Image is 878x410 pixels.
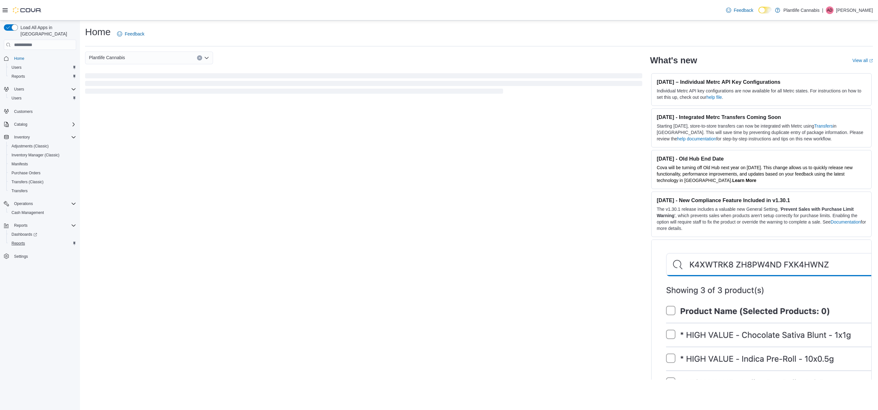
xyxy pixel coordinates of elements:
span: Users [9,94,76,102]
span: Reports [12,241,25,246]
a: Adjustments (Classic) [9,142,51,150]
button: Adjustments (Classic) [6,142,79,151]
p: The v1.30.1 release includes a valuable new General Setting, ' ', which prevents sales when produ... [657,206,866,232]
span: Catalog [12,121,76,128]
h3: [DATE] - Integrated Metrc Transfers Coming Soon [657,114,866,120]
button: Settings [1,252,79,261]
h2: What's new [650,55,697,66]
span: Catalog [14,122,27,127]
span: Users [12,96,21,101]
span: Plantlife Cannabis [89,54,125,61]
a: Purchase Orders [9,169,43,177]
span: Transfers [9,187,76,195]
span: Inventory [14,135,30,140]
svg: External link [869,59,873,63]
a: Feedback [115,28,147,40]
a: Documentation [831,219,861,225]
span: Customers [14,109,33,114]
span: Manifests [12,162,28,167]
button: Reports [1,221,79,230]
span: Loading [85,75,642,95]
button: Inventory [12,133,32,141]
a: Reports [9,240,28,247]
h1: Home [85,26,111,38]
a: Settings [12,253,30,260]
button: Operations [12,200,36,208]
button: Manifests [6,160,79,169]
a: Transfers [814,123,833,129]
a: help file [707,95,722,100]
button: Home [1,54,79,63]
span: Manifests [9,160,76,168]
span: Feedback [734,7,753,13]
span: Cash Management [12,210,44,215]
a: Learn More [732,178,756,183]
button: Inventory Manager (Classic) [6,151,79,160]
button: Users [6,94,79,103]
p: Starting [DATE], store-to-store transfers can now be integrated with Metrc using in [GEOGRAPHIC_D... [657,123,866,142]
a: Reports [9,73,28,80]
span: Inventory Manager (Classic) [9,151,76,159]
span: Purchase Orders [12,170,41,176]
span: Feedback [125,31,144,37]
span: Adjustments (Classic) [9,142,76,150]
span: Cash Management [9,209,76,217]
img: Cova [13,7,42,13]
span: Dashboards [12,232,37,237]
span: Transfers [12,188,28,193]
span: Adjustments (Classic) [12,144,49,149]
h3: [DATE] - Old Hub End Date [657,155,866,162]
button: Reports [6,72,79,81]
p: [PERSON_NAME] [836,6,873,14]
span: Inventory [12,133,76,141]
span: Transfers (Classic) [9,178,76,186]
span: Users [12,85,76,93]
span: Home [12,54,76,62]
div: Antoinette De Raucourt [826,6,834,14]
span: Reports [14,223,28,228]
input: Dark Mode [758,7,772,13]
span: Dashboards [9,231,76,238]
button: Inventory [1,133,79,142]
button: Purchase Orders [6,169,79,177]
span: Cova will be turning off Old Hub next year on [DATE]. This change allows us to quickly release ne... [657,165,852,183]
p: Plantlife Cannabis [783,6,819,14]
button: Open list of options [204,55,209,60]
a: Customers [12,108,35,115]
button: Reports [6,239,79,248]
p: Individual Metrc API key configurations are now available for all Metrc states. For instructions ... [657,88,866,100]
span: Users [12,65,21,70]
span: Transfers (Classic) [12,179,44,185]
span: Settings [12,252,76,260]
button: Clear input [197,55,202,60]
span: Reports [12,74,25,79]
span: Purchase Orders [9,169,76,177]
span: Reports [12,222,76,229]
a: Users [9,64,24,71]
button: Users [6,63,79,72]
a: help documentation [677,136,716,141]
a: Cash Management [9,209,46,217]
a: Transfers [9,187,30,195]
span: Users [14,87,24,92]
span: Inventory Manager (Classic) [12,153,59,158]
button: Catalog [1,120,79,129]
a: View allExternal link [852,58,873,63]
a: Dashboards [6,230,79,239]
h3: [DATE] - New Compliance Feature Included in v1.30.1 [657,197,866,203]
button: Catalog [12,121,30,128]
span: Operations [14,201,33,206]
nav: Complex example [4,51,76,278]
span: Settings [14,254,28,259]
button: Users [12,85,27,93]
a: Manifests [9,160,30,168]
p: | [822,6,823,14]
a: Dashboards [9,231,40,238]
span: Reports [9,240,76,247]
a: Transfers (Classic) [9,178,46,186]
button: Users [1,85,79,94]
span: Customers [12,107,76,115]
h3: [DATE] – Individual Metrc API Key Configurations [657,79,866,85]
a: Inventory Manager (Classic) [9,151,62,159]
